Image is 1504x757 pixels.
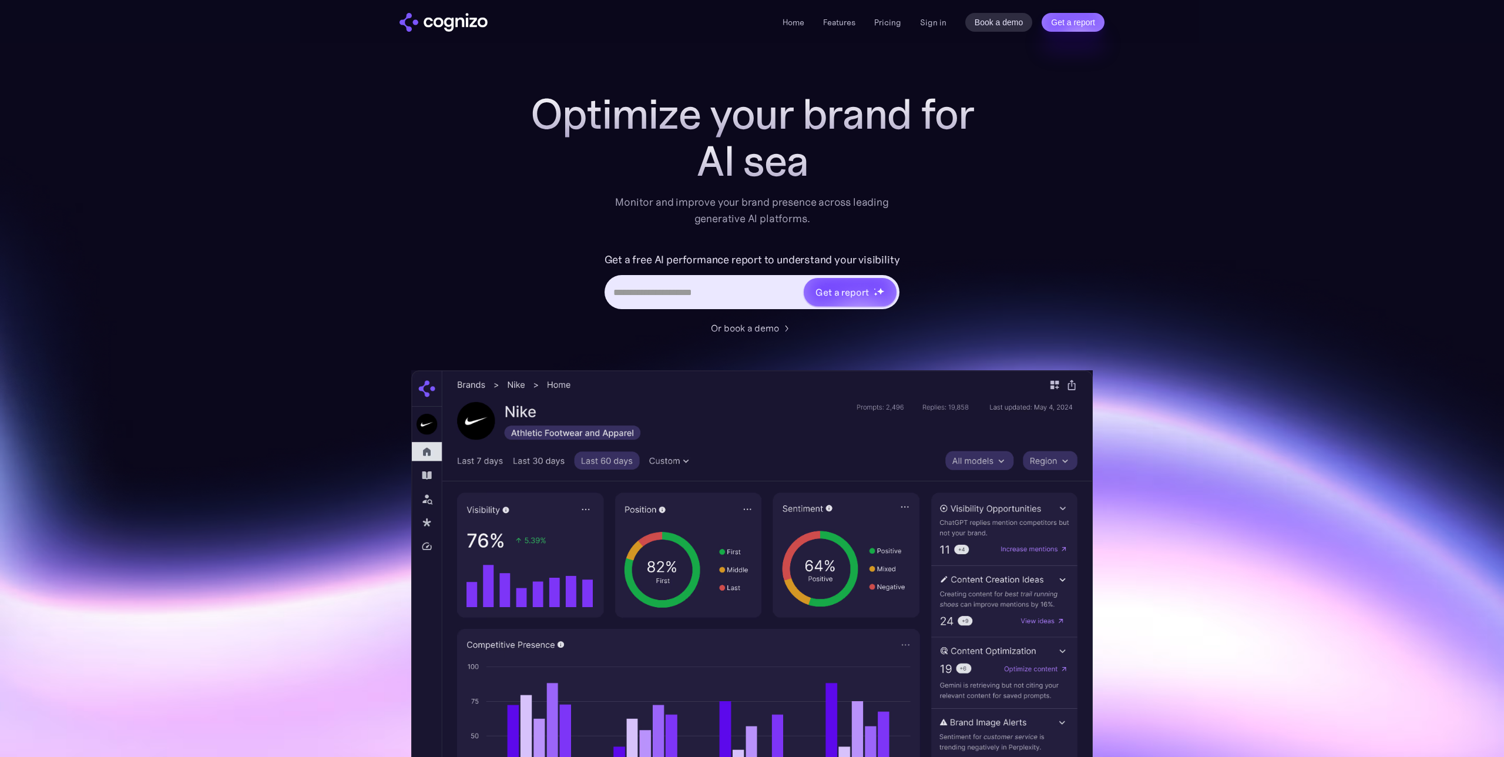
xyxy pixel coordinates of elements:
a: Get a reportstarstarstar [803,277,898,307]
a: Or book a demo [711,321,793,335]
img: cognizo logo [399,13,488,32]
h1: Optimize your brand for [517,91,987,138]
a: Features [823,17,855,28]
form: Hero URL Input Form [605,250,900,315]
div: Monitor and improve your brand presence across leading generative AI platforms. [607,194,897,227]
img: star [874,288,875,290]
div: Get a report [815,285,868,299]
label: Get a free AI performance report to understand your visibility [605,250,900,269]
a: Book a demo [965,13,1033,32]
a: home [399,13,488,32]
a: Pricing [874,17,901,28]
div: AI sea [517,138,987,185]
div: Or book a demo [711,321,779,335]
img: star [877,287,884,295]
a: Sign in [920,15,946,29]
a: Home [783,17,804,28]
img: star [874,292,878,296]
a: Get a report [1042,13,1104,32]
